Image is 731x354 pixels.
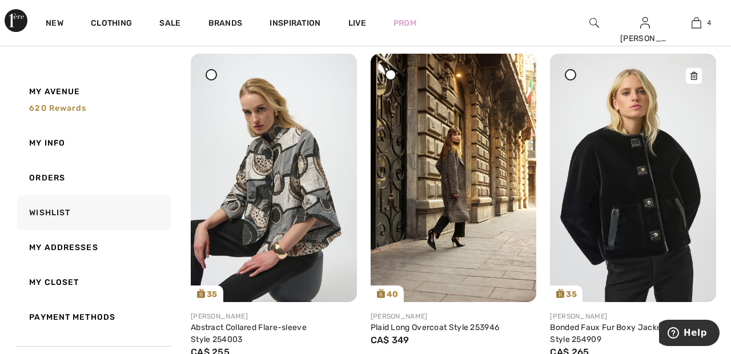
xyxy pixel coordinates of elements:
a: Payment Methods [15,300,171,335]
span: 620 rewards [29,103,86,113]
span: Inspiration [270,18,320,30]
img: joseph-ribkoff-outerwear-camel-multi_253946_6_560d_search.jpg [371,54,537,302]
span: 4 [707,18,711,28]
div: [PERSON_NAME] [191,311,357,321]
a: Bonded Faux Fur Boxy Jacket Style 254909 [550,323,664,344]
a: 40 [371,54,537,302]
a: 4 [671,16,721,30]
span: My Avenue [29,86,80,98]
span: CA$ 349 [371,335,409,345]
a: My Info [15,126,171,160]
a: Wishlist [15,195,171,230]
div: [PERSON_NAME] [620,33,670,45]
a: Abstract Collared Flare-sleeve Style 254003 [191,323,307,344]
img: joseph-ribkoff-jackets-blazers-black-multi_254003_2_6967_search.jpg [191,54,357,302]
a: 35 [550,54,716,302]
iframe: Opens a widget where you can find more information [659,320,720,348]
a: Plaid Long Overcoat Style 253946 [371,323,500,332]
img: 1ère Avenue [5,9,27,32]
img: My Info [640,16,650,30]
a: Brands [208,18,243,30]
a: New [46,18,63,30]
img: My Bag [692,16,701,30]
a: Sale [159,18,180,30]
a: Orders [15,160,171,195]
a: Live [348,17,366,29]
div: Share [640,253,708,293]
a: My Addresses [15,230,171,265]
a: My Closet [15,265,171,300]
a: Prom [393,17,416,29]
img: joseph-ribkoff-jackets-blazers-black_254909a_3_3984_search.jpg [550,54,716,302]
a: 35 [191,54,357,302]
img: search the website [589,16,599,30]
a: Clothing [91,18,132,30]
div: [PERSON_NAME] [371,311,537,321]
div: [PERSON_NAME] [550,311,716,321]
a: Sign In [640,17,650,28]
